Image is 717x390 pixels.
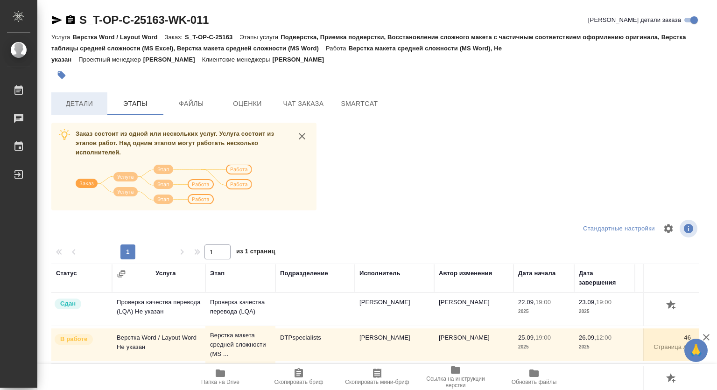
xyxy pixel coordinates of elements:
[155,269,176,278] div: Услуга
[112,328,205,361] td: Верстка Word / Layout Word Не указан
[201,379,239,385] span: Папка на Drive
[56,269,77,278] div: Статус
[281,98,326,110] span: Чат заказа
[57,98,102,110] span: Детали
[512,379,557,385] span: Обновить файлы
[112,293,205,326] td: Проверка качества перевода (LQA) Не указан
[355,293,434,326] td: [PERSON_NAME]
[60,334,87,344] p: В работе
[596,334,612,341] p: 12:00
[345,379,409,385] span: Скопировать мини-бриф
[688,341,704,360] span: 🙏
[579,307,630,316] p: 2025
[579,299,596,306] p: 23.09,
[260,364,338,390] button: Скопировать бриф
[295,129,309,143] button: close
[185,34,239,41] p: S_T-OP-C-25163
[210,298,271,316] p: Проверка качества перевода (LQA)
[51,34,686,52] p: Подверстка, Приемка подверстки, Восстановление сложного макета с частичным соответствием оформлен...
[579,334,596,341] p: 26.09,
[181,364,260,390] button: Папка на Drive
[113,98,158,110] span: Этапы
[280,269,328,278] div: Подразделение
[416,364,495,390] button: Ссылка на инструкции верстки
[272,56,331,63] p: [PERSON_NAME]
[518,299,535,306] p: 22.09,
[355,328,434,361] td: [PERSON_NAME]
[51,34,72,41] p: Услуга
[76,130,274,156] span: Заказ состоит из одной или нескольких услуг. Услуга состоит из этапов работ. Над одним этапом мог...
[495,364,573,390] button: Обновить файлы
[326,45,349,52] p: Работа
[640,342,691,352] p: Страница А4
[434,293,513,326] td: [PERSON_NAME]
[359,269,401,278] div: Исполнитель
[275,328,355,361] td: DTPspecialists
[640,298,691,307] p: 5
[239,34,281,41] p: Этапы услуги
[434,328,513,361] td: [PERSON_NAME]
[664,298,680,313] button: Добавить оценку
[640,307,691,316] p: час
[518,334,535,341] p: 25.09,
[422,376,489,389] span: Ссылка на инструкции верстки
[581,222,657,236] div: split button
[640,333,691,342] p: 46
[78,56,143,63] p: Проектный менеджер
[680,220,699,237] span: Посмотреть информацию
[72,34,164,41] p: Верстка Word / Layout Word
[518,342,569,352] p: 2025
[210,269,225,278] div: Этап
[337,98,382,110] span: SmartCat
[588,15,681,25] span: [PERSON_NAME] детали заказа
[79,14,209,26] a: S_T-OP-C-25163-WK-011
[664,371,680,387] button: Добавить оценку
[439,269,492,278] div: Автор изменения
[657,217,680,240] span: Настроить таблицу
[684,339,708,362] button: 🙏
[225,98,270,110] span: Оценки
[210,331,271,359] p: Верстка макета средней сложности (MS ...
[60,299,76,308] p: Сдан
[274,379,323,385] span: Скопировать бриф
[596,299,612,306] p: 19:00
[579,269,630,287] div: Дата завершения
[117,269,126,279] button: Сгруппировать
[518,269,555,278] div: Дата начала
[236,246,275,259] span: из 1 страниц
[169,98,214,110] span: Файлы
[51,14,63,26] button: Скопировать ссылку для ЯМессенджера
[535,334,551,341] p: 19:00
[579,342,630,352] p: 2025
[165,34,185,41] p: Заказ:
[143,56,202,63] p: [PERSON_NAME]
[338,364,416,390] button: Скопировать мини-бриф
[65,14,76,26] button: Скопировать ссылку
[518,307,569,316] p: 2025
[202,56,273,63] p: Клиентские менеджеры
[535,299,551,306] p: 19:00
[51,65,72,85] button: Добавить тэг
